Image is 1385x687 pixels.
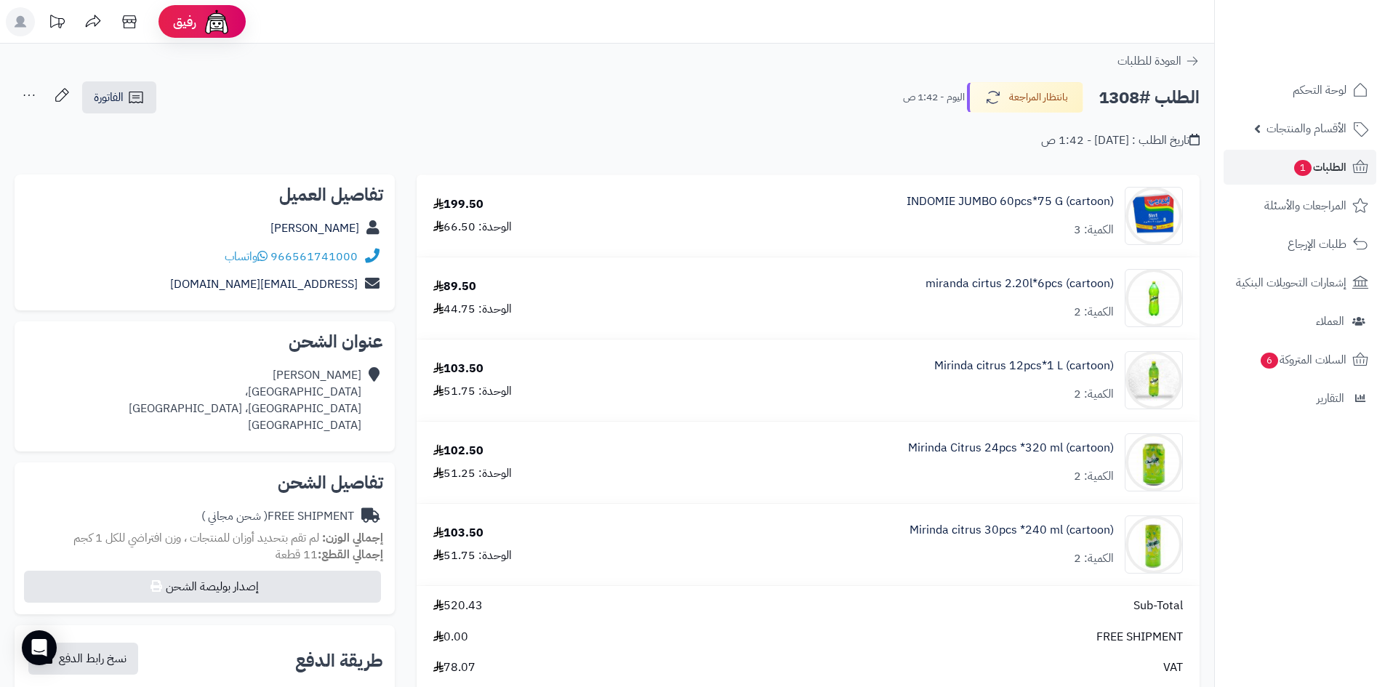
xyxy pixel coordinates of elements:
[94,89,124,106] span: الفاتورة
[1294,160,1312,176] span: 1
[1125,351,1182,409] img: 1747566256-XP8G23evkchGmxKUr8YaGb2gsq2hZno4-90x90.jpg
[1224,304,1376,339] a: العملاء
[1074,550,1114,567] div: الكمية: 2
[1163,659,1183,676] span: VAT
[433,465,512,482] div: الوحدة: 51.25
[129,367,361,433] div: [PERSON_NAME] [GEOGRAPHIC_DATA]، [GEOGRAPHIC_DATA]، [GEOGRAPHIC_DATA] [GEOGRAPHIC_DATA]
[24,571,381,603] button: إصدار بوليصة الشحن
[934,358,1114,374] a: Mirinda citrus 12pcs*1 L (cartoon)
[1288,234,1346,254] span: طلبات الإرجاع
[908,440,1114,457] a: Mirinda Citrus 24pcs *320 ml (cartoon)
[433,443,483,459] div: 102.50
[1074,304,1114,321] div: الكمية: 2
[1266,118,1346,139] span: الأقسام والمنتجات
[1125,433,1182,491] img: 1747566452-bf88d184-d280-4ea7-9331-9e3669ef-90x90.jpg
[433,301,512,318] div: الوحدة: 44.75
[433,659,475,676] span: 78.07
[926,276,1114,292] a: miranda cirtus 2.20l*6pcs (cartoon)
[1096,629,1183,646] span: FREE SHIPMENT
[1259,350,1346,370] span: السلات المتروكة
[322,529,383,547] strong: إجمالي الوزن:
[1224,227,1376,262] a: طلبات الإرجاع
[1224,381,1376,416] a: التقارير
[276,546,383,563] small: 11 قطعة
[433,219,512,236] div: الوحدة: 66.50
[1117,52,1181,70] span: العودة للطلبات
[1264,196,1346,216] span: المراجعات والأسئلة
[433,196,483,213] div: 199.50
[433,278,476,295] div: 89.50
[22,630,57,665] div: Open Intercom Messenger
[1224,342,1376,377] a: السلات المتروكة6
[270,220,359,237] a: [PERSON_NAME]
[1125,187,1182,245] img: 1747283225-Screenshot%202025-05-15%20072245-90x90.jpg
[910,522,1114,539] a: Mirinda citrus 30pcs *240 ml (cartoon)
[1236,273,1346,293] span: إشعارات التحويلات البنكية
[1125,269,1182,327] img: 1747544486-c60db756-6ee7-44b0-a7d4-ec449800-90x90.jpg
[1099,83,1200,113] h2: الطلب #1308
[1224,73,1376,108] a: لوحة التحكم
[907,193,1114,210] a: INDOMIE JUMBO 60pcs*75 G (cartoon)
[270,248,358,265] a: 966561741000
[967,82,1083,113] button: بانتظار المراجعة
[295,652,383,670] h2: طريقة الدفع
[1133,598,1183,614] span: Sub-Total
[433,629,468,646] span: 0.00
[1224,188,1376,223] a: المراجعات والأسئلة
[73,529,319,547] span: لم تقم بتحديد أوزان للمنتجات ، وزن افتراضي للكل 1 كجم
[1286,39,1371,70] img: logo-2.png
[82,81,156,113] a: الفاتورة
[39,7,75,40] a: تحديثات المنصة
[318,546,383,563] strong: إجمالي القطع:
[59,650,127,667] span: نسخ رابط الدفع
[28,643,138,675] button: نسخ رابط الدفع
[1293,157,1346,177] span: الطلبات
[1224,150,1376,185] a: الطلبات1
[201,507,268,525] span: ( شحن مجاني )
[225,248,268,265] a: واتساب
[26,474,383,491] h2: تفاصيل الشحن
[201,508,354,525] div: FREE SHIPMENT
[1316,311,1344,332] span: العملاء
[433,383,512,400] div: الوحدة: 51.75
[1074,386,1114,403] div: الكمية: 2
[1261,353,1278,369] span: 6
[1041,132,1200,149] div: تاريخ الطلب : [DATE] - 1:42 ص
[1125,515,1182,574] img: 1747566616-1481083d-48b6-4b0f-b89f-c8f09a39-90x90.jpg
[433,525,483,542] div: 103.50
[1293,80,1346,100] span: لوحة التحكم
[1317,388,1344,409] span: التقارير
[202,7,231,36] img: ai-face.png
[433,547,512,564] div: الوحدة: 51.75
[26,186,383,204] h2: تفاصيل العميل
[170,276,358,293] a: [EMAIL_ADDRESS][DOMAIN_NAME]
[433,598,483,614] span: 520.43
[1074,222,1114,238] div: الكمية: 3
[26,333,383,350] h2: عنوان الشحن
[903,90,965,105] small: اليوم - 1:42 ص
[1224,265,1376,300] a: إشعارات التحويلات البنكية
[1117,52,1200,70] a: العودة للطلبات
[173,13,196,31] span: رفيق
[433,361,483,377] div: 103.50
[1074,468,1114,485] div: الكمية: 2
